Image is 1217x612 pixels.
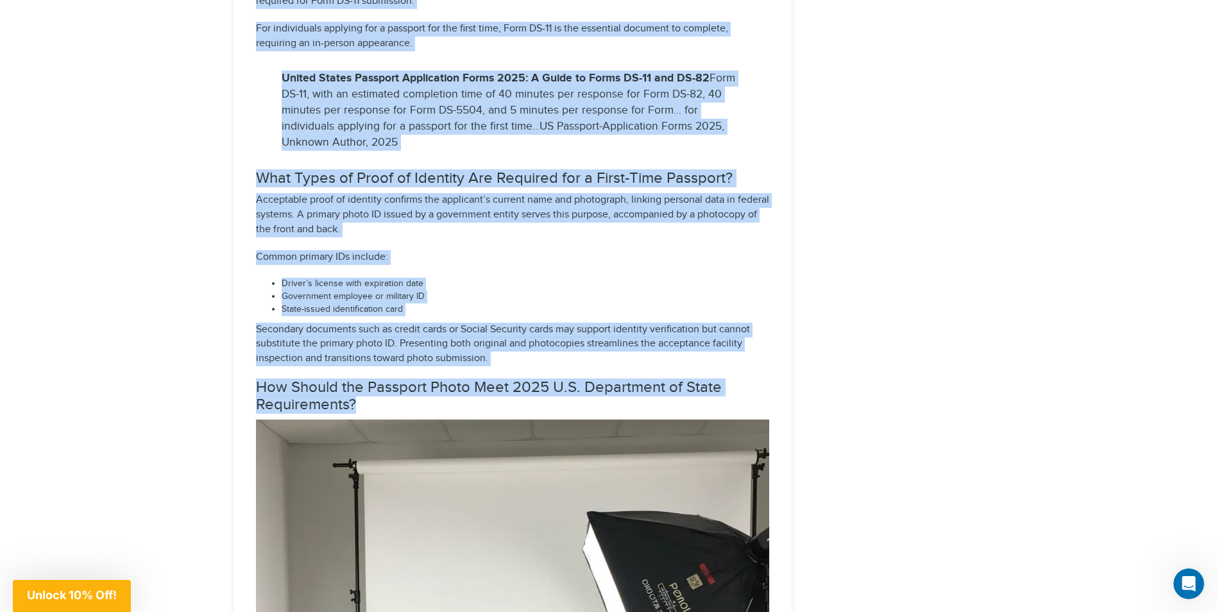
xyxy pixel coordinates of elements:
[282,291,769,303] li: Government employee or military ID
[282,303,769,316] li: State-issued identification card
[256,323,769,367] p: Secondary documents such as credit cards or Social Security cards may support identity verificati...
[256,22,769,51] p: For individuals applying for a passport for the first time, Form DS-11 is the essential document ...
[1173,568,1204,599] iframe: Intercom live chat
[256,64,769,157] blockquote: Form DS-11, with an estimated completion time of 40 minutes per response for Form DS-82, 40 minut...
[256,170,769,187] h3: What Types of Proof of Identity Are Required for a First-Time Passport?
[282,71,710,85] strong: United States Passport Application Forms 2025: A Guide to Forms DS-11 and DS-82
[13,580,131,612] div: Unlock 10% Off!
[282,278,769,291] li: Driver’s license with expiration date
[256,250,769,265] p: Common primary IDs include:
[256,193,769,237] p: Acceptable proof of identity confirms the applicant’s current name and photograph, linking person...
[256,379,769,413] h3: How Should the Passport Photo Meet 2025 U.S. Department of State Requirements?
[27,588,117,602] span: Unlock 10% Off!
